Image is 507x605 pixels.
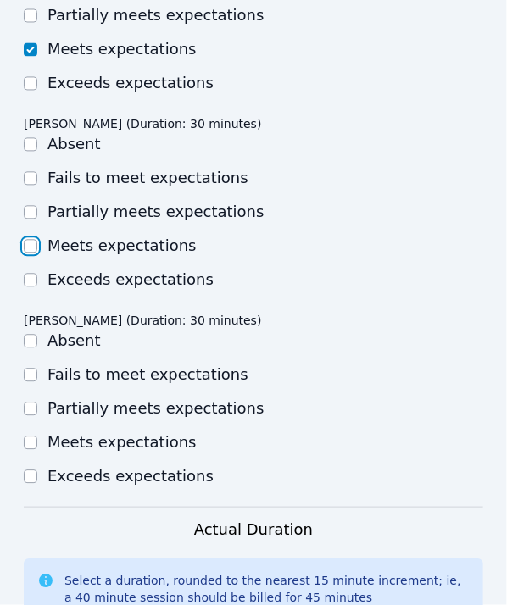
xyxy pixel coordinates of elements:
[47,169,248,186] label: Fails to meet expectations
[47,467,214,485] label: Exceeds expectations
[194,518,313,541] h3: Actual Duration
[24,114,262,134] legend: [PERSON_NAME] (Duration: 30 minutes)
[24,310,262,330] legend: [PERSON_NAME] (Duration: 30 minutes)
[47,270,214,288] label: Exceeds expectations
[47,135,101,153] label: Absent
[47,433,197,451] label: Meets expectations
[47,399,265,417] label: Partially meets expectations
[47,236,197,254] label: Meets expectations
[47,40,197,58] label: Meets expectations
[47,203,265,220] label: Partially meets expectations
[47,365,248,383] label: Fails to meet expectations
[47,6,265,24] label: Partially meets expectations
[47,74,214,92] label: Exceeds expectations
[47,331,101,349] label: Absent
